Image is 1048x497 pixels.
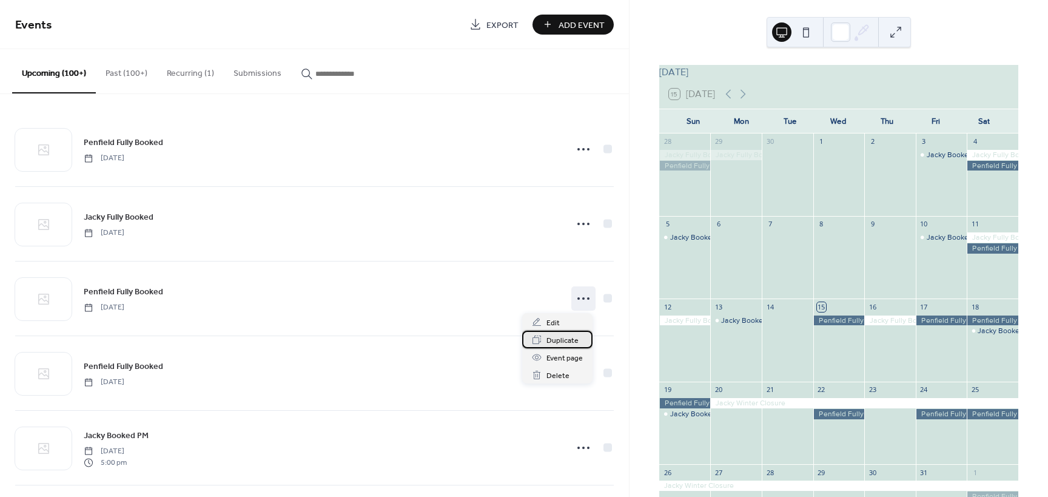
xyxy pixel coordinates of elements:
[916,316,967,326] div: Penfield Fully Booked
[868,385,877,394] div: 23
[84,457,127,468] span: 5:00 pm
[659,409,711,419] div: Jacky Booked AM
[84,430,149,442] span: Jacky Booked PM
[919,220,929,229] div: 10
[663,302,672,311] div: 12
[714,468,723,477] div: 27
[916,150,967,160] div: Jacky Booked PM
[927,232,986,243] div: Jacky Booked PM
[714,302,723,311] div: 13
[766,109,815,134] div: Tue
[84,135,163,149] a: Penfield Fully Booked
[96,49,157,92] button: Past (100+)
[868,220,877,229] div: 9
[663,468,672,477] div: 26
[970,302,979,311] div: 18
[84,359,163,373] a: Penfield Fully Booked
[663,220,672,229] div: 5
[970,137,979,146] div: 4
[967,150,1018,160] div: Jacky Fully Booked
[84,211,153,224] span: Jacky Fully Booked
[815,109,863,134] div: Wed
[559,19,605,32] span: Add Event
[765,302,774,311] div: 14
[765,385,774,394] div: 21
[460,15,528,35] a: Export
[710,150,762,160] div: Jacky Fully Booked
[864,316,916,326] div: Jacky Fully Booked
[532,15,614,35] button: Add Event
[659,481,1018,491] div: Jacky Winter Closure
[765,137,774,146] div: 30
[670,409,729,419] div: Jacky Booked AM
[546,334,579,347] span: Duplicate
[919,468,929,477] div: 31
[15,13,52,37] span: Events
[84,302,124,313] span: [DATE]
[546,317,560,330] span: Edit
[84,228,124,238] span: [DATE]
[868,137,877,146] div: 2
[967,243,1018,254] div: Penfield Fully Booked
[970,220,979,229] div: 11
[960,109,1009,134] div: Sat
[710,398,1018,408] div: Jacky Winter Closure
[717,109,766,134] div: Mon
[817,468,826,477] div: 29
[84,137,163,149] span: Penfield Fully Booked
[817,385,826,394] div: 22
[916,409,967,419] div: Penfield Fully Booked
[970,468,979,477] div: 1
[710,316,762,326] div: Jacky Booked PM
[84,377,124,388] span: [DATE]
[84,153,124,164] span: [DATE]
[863,109,912,134] div: Thu
[659,232,711,243] div: Jacky Booked AM
[970,385,979,394] div: 25
[224,49,291,92] button: Submissions
[546,352,583,365] span: Event page
[912,109,960,134] div: Fri
[919,302,929,311] div: 17
[714,137,723,146] div: 29
[659,150,711,160] div: Jacky Fully Booked
[659,161,711,171] div: Penfield Fully Booked
[919,137,929,146] div: 3
[663,385,672,394] div: 19
[670,232,729,243] div: Jacky Booked AM
[12,49,96,93] button: Upcoming (100+)
[669,109,717,134] div: Sun
[817,137,826,146] div: 1
[765,220,774,229] div: 7
[927,150,986,160] div: Jacky Booked PM
[967,409,1018,419] div: Penfield Fully Booked
[659,65,1018,79] div: [DATE]
[813,316,865,326] div: Penfield Fully Booked
[967,326,1018,336] div: Jacky Booked PM
[967,232,1018,243] div: Jacky Fully Booked
[817,302,826,311] div: 15
[84,285,163,299] a: Penfield Fully Booked
[721,316,780,326] div: Jacky Booked PM
[659,398,711,408] div: Penfield Fully Booked
[967,316,1018,326] div: Penfield Fully Booked
[978,326,1036,336] div: Jacky Booked PM
[659,316,711,326] div: Jacky Fully Booked
[868,468,877,477] div: 30
[157,49,224,92] button: Recurring (1)
[714,220,723,229] div: 6
[546,370,569,382] span: Delete
[714,385,723,394] div: 20
[486,19,519,32] span: Export
[817,220,826,229] div: 8
[84,360,163,373] span: Penfield Fully Booked
[919,385,929,394] div: 24
[813,409,865,419] div: Penfield Fully Booked
[84,446,127,457] span: [DATE]
[967,161,1018,171] div: Penfield Fully Booked
[868,302,877,311] div: 16
[916,232,967,243] div: Jacky Booked PM
[765,468,774,477] div: 28
[84,428,149,442] a: Jacky Booked PM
